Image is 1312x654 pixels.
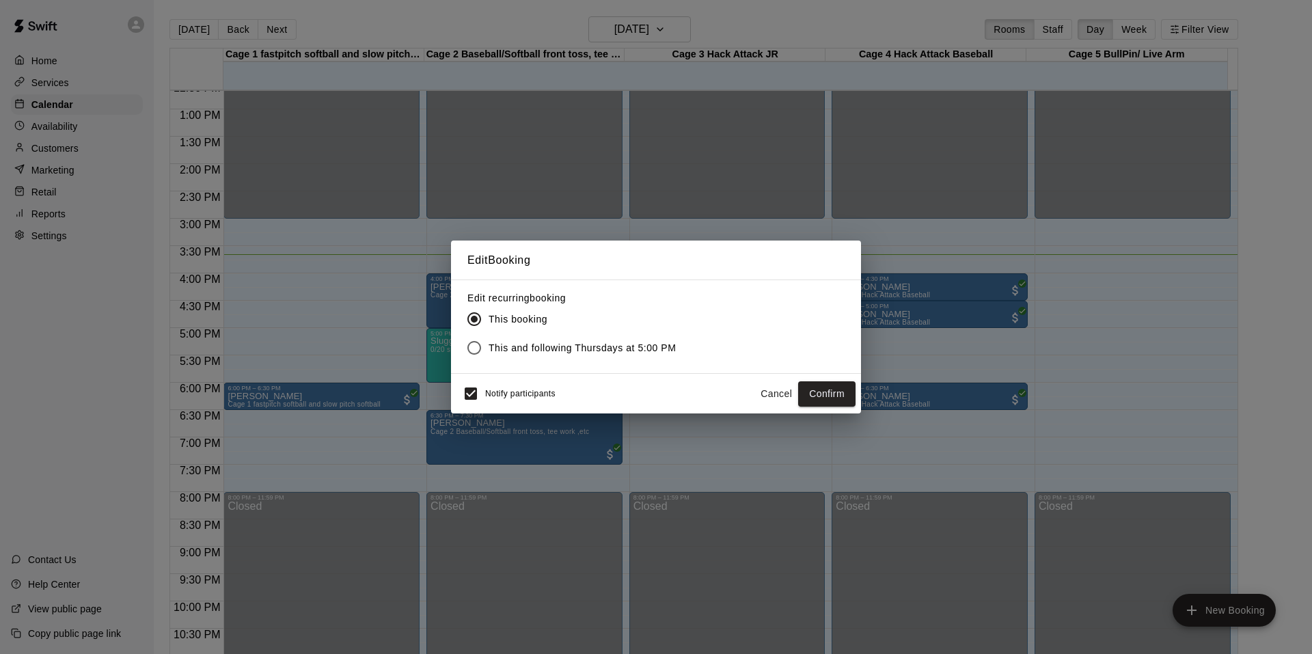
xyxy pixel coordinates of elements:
button: Cancel [754,381,798,407]
h2: Edit Booking [451,241,861,280]
label: Edit recurring booking [467,291,687,305]
span: This and following Thursdays at 5:00 PM [489,341,676,355]
span: Notify participants [485,390,556,399]
span: This booking [489,312,547,327]
button: Confirm [798,381,856,407]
